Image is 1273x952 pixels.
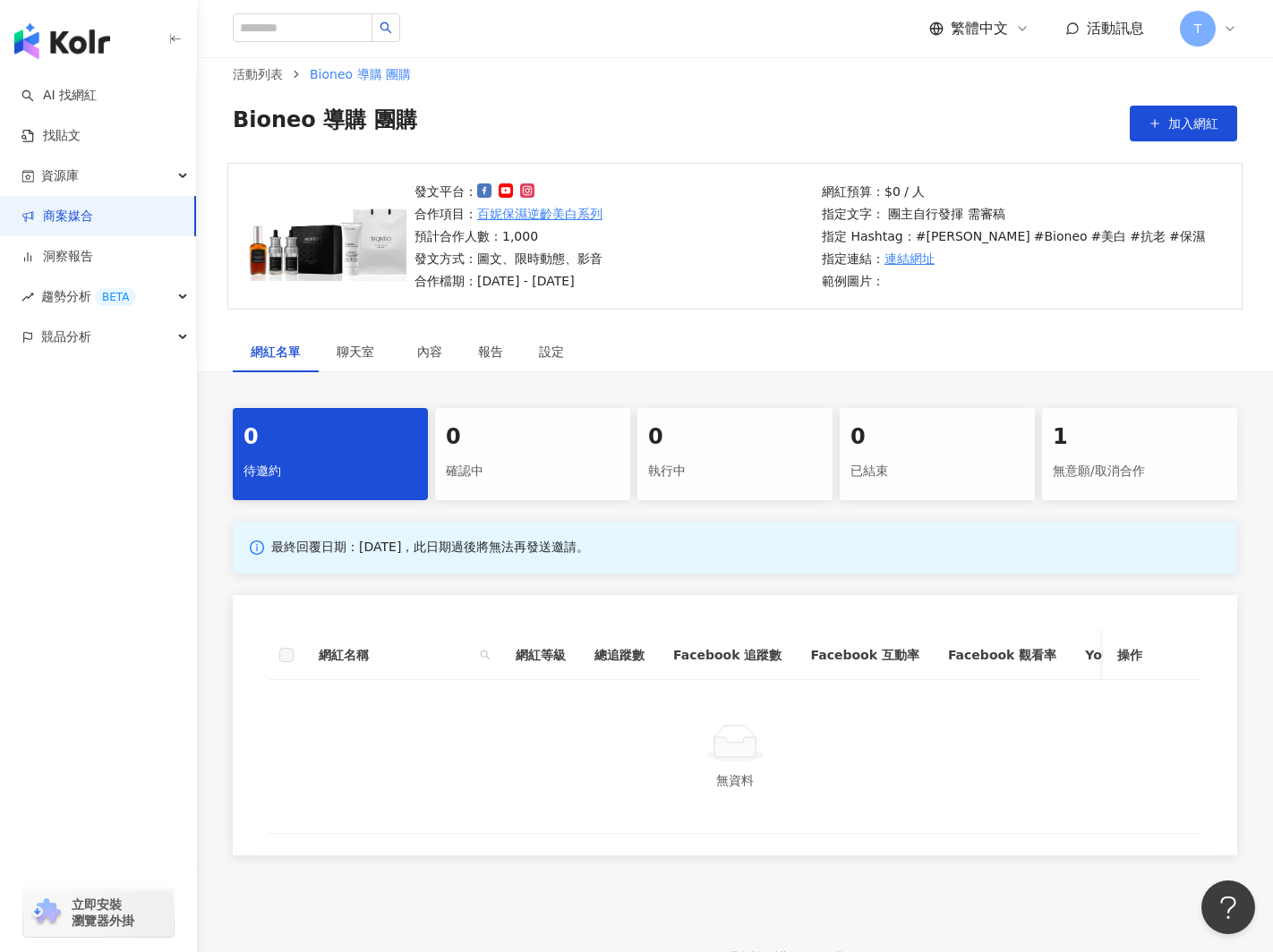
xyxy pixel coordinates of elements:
[95,288,136,306] div: BETA
[1194,19,1202,38] span: T
[1168,116,1218,131] span: 加入網紅
[648,456,822,487] div: 執行中
[478,342,503,361] div: 報告
[21,127,81,145] a: 找貼文
[822,249,1205,268] p: 指定連結：
[1103,631,1201,680] th: 操作
[1053,456,1226,487] div: 無意願/取消合作
[229,64,286,84] a: 活動列表
[337,345,381,358] span: 聊天室
[417,342,442,361] div: 內容
[21,248,93,266] a: 洞察報告
[916,226,1030,246] p: #[PERSON_NAME]
[476,642,494,668] span: search
[21,291,34,303] span: rise
[480,650,491,660] span: search
[414,226,602,246] p: 預計合作人數：1,000
[1071,631,1200,680] th: YouTube 追蹤數
[414,249,602,268] p: 發文方式：圖文、限時動態、影音
[659,631,796,680] th: Facebook 追蹤數
[414,182,602,201] p: 發文平台：
[21,208,93,225] a: 商案媒合
[1201,880,1255,934] iframe: Help Scout Beacon - Open
[246,191,409,281] img: 百妮保濕逆齡美白系列
[539,342,564,361] div: 設定
[251,342,301,361] div: 網紅名單
[822,271,1205,291] p: 範例圖片：
[14,23,110,59] img: logo
[319,645,473,665] span: 網紅名稱
[29,898,64,927] img: chrome extension
[1130,106,1237,141] button: 加入網紅
[290,770,1180,790] div: 無資料
[310,67,411,81] span: Bioneo 導購 團購
[446,456,619,487] div: 確認中
[1091,226,1127,246] p: #美白
[822,204,1205,224] p: 指定文字： 團主自行發揮 需審稿
[1130,226,1166,246] p: #抗老
[446,422,619,453] div: 0
[414,204,602,224] p: 合作項目：
[884,249,935,268] a: 連結網址
[41,276,136,317] span: 趨勢分析
[850,456,1024,487] div: 已結束
[822,226,1205,246] p: 指定 Hashtag：
[41,156,79,196] span: 資源庫
[822,182,1205,201] p: 網紅預算：$0 / 人
[1053,422,1226,453] div: 1
[501,631,580,680] th: 網紅等級
[850,422,1024,453] div: 0
[1034,226,1088,246] p: #Bioneo
[1169,226,1205,246] p: #保濕
[414,271,602,291] p: 合作檔期：[DATE] - [DATE]
[380,21,392,34] span: search
[477,204,602,224] a: 百妮保濕逆齡美白系列
[23,888,174,937] a: chrome extension立即安裝 瀏覽器外掛
[648,422,822,453] div: 0
[934,631,1071,680] th: Facebook 觀看率
[41,317,91,357] span: 競品分析
[580,631,659,680] th: 總追蹤數
[243,456,417,487] div: 待邀約
[72,897,134,929] span: 立即安裝 瀏覽器外掛
[243,422,417,453] div: 0
[271,539,589,557] p: 最終回覆日期：[DATE]，此日期過後將無法再發送邀請。
[796,631,933,680] th: Facebook 互動率
[247,538,267,557] span: info-circle
[1087,20,1144,37] span: 活動訊息
[21,87,97,105] a: searchAI 找網紅
[233,106,417,141] span: Bioneo 導購 團購
[951,19,1008,38] span: 繁體中文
